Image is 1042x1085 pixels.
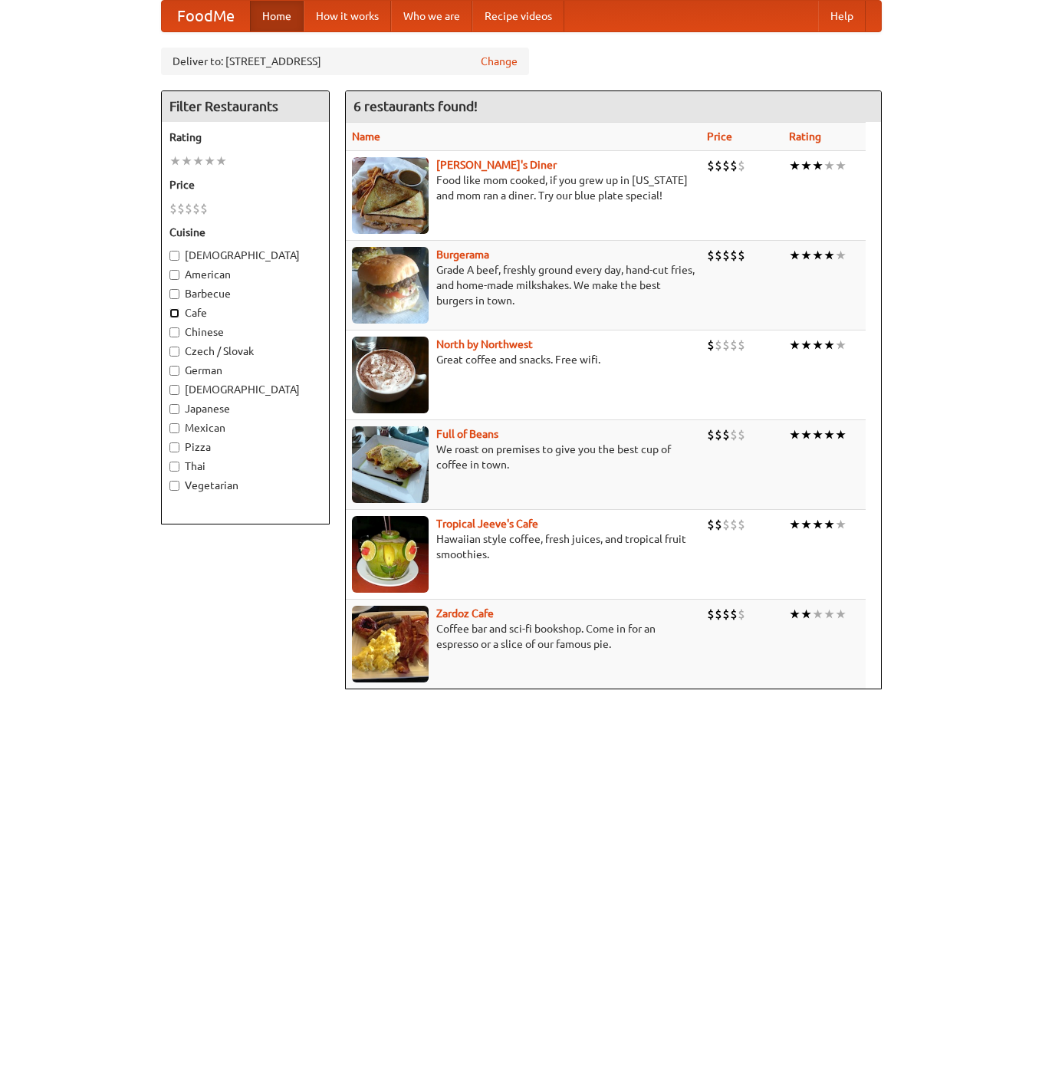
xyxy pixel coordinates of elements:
[169,130,321,145] h5: Rating
[730,157,738,174] li: $
[352,426,429,503] img: beans.jpg
[715,516,722,533] li: $
[200,200,208,217] li: $
[823,247,835,264] li: ★
[835,337,846,353] li: ★
[169,478,321,493] label: Vegetarian
[730,337,738,353] li: $
[812,157,823,174] li: ★
[823,337,835,353] li: ★
[835,606,846,623] li: ★
[800,337,812,353] li: ★
[169,153,181,169] li: ★
[812,516,823,533] li: ★
[436,248,489,261] a: Burgerama
[304,1,391,31] a: How it works
[823,426,835,443] li: ★
[352,352,695,367] p: Great coffee and snacks. Free wifi.
[823,606,835,623] li: ★
[818,1,866,31] a: Help
[436,338,533,350] a: North by Northwest
[789,516,800,533] li: ★
[169,305,321,321] label: Cafe
[169,401,321,416] label: Japanese
[800,606,812,623] li: ★
[169,251,179,261] input: [DEMOGRAPHIC_DATA]
[789,426,800,443] li: ★
[722,157,730,174] li: $
[823,516,835,533] li: ★
[835,426,846,443] li: ★
[169,289,179,299] input: Barbecue
[835,516,846,533] li: ★
[169,270,179,280] input: American
[707,426,715,443] li: $
[169,286,321,301] label: Barbecue
[169,462,179,472] input: Thai
[436,607,494,620] a: Zardoz Cafe
[738,426,745,443] li: $
[169,459,321,474] label: Thai
[352,157,429,234] img: sallys.jpg
[352,516,429,593] img: jeeves.jpg
[789,247,800,264] li: ★
[789,157,800,174] li: ★
[800,426,812,443] li: ★
[722,426,730,443] li: $
[169,200,177,217] li: $
[169,439,321,455] label: Pizza
[169,363,321,378] label: German
[715,337,722,353] li: $
[436,518,538,530] a: Tropical Jeeve's Cafe
[715,426,722,443] li: $
[715,157,722,174] li: $
[707,130,732,143] a: Price
[177,200,185,217] li: $
[250,1,304,31] a: Home
[800,516,812,533] li: ★
[352,531,695,562] p: Hawaiian style coffee, fresh juices, and tropical fruit smoothies.
[169,382,321,397] label: [DEMOGRAPHIC_DATA]
[800,157,812,174] li: ★
[812,426,823,443] li: ★
[789,130,821,143] a: Rating
[169,177,321,192] h5: Price
[353,99,478,113] ng-pluralize: 6 restaurants found!
[835,247,846,264] li: ★
[436,159,557,171] a: [PERSON_NAME]'s Diner
[185,200,192,217] li: $
[812,247,823,264] li: ★
[169,404,179,414] input: Japanese
[391,1,472,31] a: Who we are
[707,157,715,174] li: $
[204,153,215,169] li: ★
[161,48,529,75] div: Deliver to: [STREET_ADDRESS]
[352,337,429,413] img: north.jpg
[738,606,745,623] li: $
[472,1,564,31] a: Recipe videos
[169,225,321,240] h5: Cuisine
[169,481,179,491] input: Vegetarian
[722,516,730,533] li: $
[169,248,321,263] label: [DEMOGRAPHIC_DATA]
[436,428,498,440] a: Full of Beans
[715,247,722,264] li: $
[800,247,812,264] li: ★
[181,153,192,169] li: ★
[730,426,738,443] li: $
[192,200,200,217] li: $
[169,308,179,318] input: Cafe
[789,606,800,623] li: ★
[352,262,695,308] p: Grade A beef, freshly ground every day, hand-cut fries, and home-made milkshakes. We make the bes...
[812,606,823,623] li: ★
[722,247,730,264] li: $
[835,157,846,174] li: ★
[169,420,321,436] label: Mexican
[707,337,715,353] li: $
[169,324,321,340] label: Chinese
